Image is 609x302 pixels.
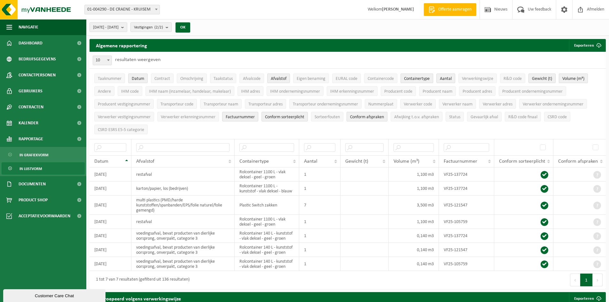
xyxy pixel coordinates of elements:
[180,76,203,81] span: Omschrijving
[389,229,439,243] td: 0,140 m3
[559,74,588,83] button: Volume (m³)Volume (m³): Activate to sort
[131,215,235,229] td: restafval
[394,115,439,120] span: Afwijking t.o.v. afspraken
[345,159,368,164] span: Gewicht (t)
[293,102,358,107] span: Transporteur ondernemingsnummer
[519,99,587,109] button: Verwerker ondernemingsnummerVerwerker ondernemingsnummer: Activate to sort
[439,99,476,109] button: Verwerker naamVerwerker naam: Activate to sort
[19,176,46,192] span: Documenten
[248,102,283,107] span: Transporteur adres
[19,35,43,51] span: Dashboard
[389,167,439,182] td: 1,100 m3
[157,112,219,121] button: Verwerker erkenningsnummerVerwerker erkenningsnummer: Activate to sort
[128,74,148,83] button: DatumDatum: Activate to sort
[593,274,603,286] button: Next
[580,274,593,286] button: 1
[131,257,235,271] td: voedingsafval, bevat producten van dierlijke oorsprong, onverpakt, categorie 3
[90,22,127,32] button: [DATE] - [DATE]
[265,115,304,120] span: Conform sorteerplicht
[136,159,154,164] span: Afvalstof
[90,196,131,215] td: [DATE]
[299,182,341,196] td: 1
[98,76,121,81] span: Taaknummer
[235,196,299,215] td: Plastic Switch zakken
[332,74,361,83] button: EURAL codeEURAL code: Activate to sort
[449,115,460,120] span: Status
[299,196,341,215] td: 7
[222,112,258,121] button: FactuurnummerFactuurnummer: Activate to sort
[327,86,378,96] button: IHM erkenningsnummerIHM erkenningsnummer: Activate to sort
[245,99,286,109] button: Transporteur adresTransporteur adres: Activate to sort
[85,5,160,14] span: 01-004290 - DE CRAENE - KRUISEM
[19,51,56,67] span: Bedrijfsgegevens
[98,89,111,94] span: Andere
[471,115,498,120] span: Gevaarlijk afval
[131,196,235,215] td: multi plastics (PMD/harde kunststoffen/spanbanden/EPS/folie naturel/folie gemengd)
[463,89,492,94] span: Producent adres
[121,89,139,94] span: IHM code
[299,215,341,229] td: 1
[243,76,261,81] span: Afvalcode
[548,115,567,120] span: CSRD code
[145,86,234,96] button: IHM naam (inzamelaar, handelaar, makelaar)IHM naam (inzamelaar, handelaar, makelaar): Activate to...
[401,74,433,83] button: ContainertypeContainertype: Activate to sort
[508,115,537,120] span: R&D code finaal
[479,99,516,109] button: Verwerker adresVerwerker adres: Activate to sort
[267,86,324,96] button: IHM ondernemingsnummerIHM ondernemingsnummer: Activate to sort
[98,128,144,132] span: CSRD ESRS E5-5 categorie
[364,74,397,83] button: ContainercodeContainercode: Activate to sort
[297,76,325,81] span: Eigen benaming
[368,102,394,107] span: Nummerplaat
[389,182,439,196] td: 1,100 m3
[562,76,584,81] span: Volume (m³)
[131,182,235,196] td: karton/papier, los (bedrijven)
[19,131,43,147] span: Rapportage
[2,162,85,174] a: In lijstvorm
[439,243,494,257] td: VF25-121547
[439,182,494,196] td: VF25-137724
[94,125,148,134] button: CSRD ESRS E5-5 categorieCSRD ESRS E5-5 categorie: Activate to sort
[544,112,570,121] button: CSRD codeCSRD code: Activate to sort
[94,86,114,96] button: AndereAndere: Activate to sort
[235,167,299,182] td: Rolcontainer 1100 L - vlak deksel - geel - groen
[93,56,112,65] span: 10
[270,89,320,94] span: IHM ondernemingsnummer
[19,83,43,99] span: Gebruikers
[382,7,414,12] strong: [PERSON_NAME]
[389,243,439,257] td: 0,140 m3
[160,102,193,107] span: Transporteur code
[235,243,299,257] td: Rolcontainer 140 L - kunststof - vlak deksel - geel - groen
[134,23,163,32] span: Vestigingen
[439,167,494,182] td: VF25-137724
[502,89,563,94] span: Producent ondernemingsnummer
[90,182,131,196] td: [DATE]
[235,182,299,196] td: Rolcontainer 1100 L - kunststof - vlak deksel - blauw
[389,196,439,215] td: 3,500 m3
[436,74,455,83] button: AantalAantal: Activate to sort
[93,274,190,286] div: 1 tot 7 van 7 resultaten (gefilterd uit 136 resultaten)
[570,274,580,286] button: Previous
[389,257,439,271] td: 0,140 m3
[532,76,552,81] span: Gewicht (t)
[267,74,290,83] button: AfvalstofAfvalstof: Activate to sort
[442,102,472,107] span: Verwerker naam
[210,74,236,83] button: TaakstatusTaakstatus: Activate to sort
[444,159,477,164] span: Factuurnummer
[299,243,341,257] td: 1
[446,112,464,121] button: StatusStatus: Activate to sort
[439,229,494,243] td: VF25-137724
[3,288,107,302] iframe: chat widget
[131,229,235,243] td: voedingsafval, bevat producten van dierlijke oorsprong, onverpakt, categorie 3
[115,57,160,62] label: resultaten weergeven
[19,192,48,208] span: Product Shop
[400,99,436,109] button: Verwerker codeVerwerker code: Activate to sort
[499,86,566,96] button: Producent ondernemingsnummerProducent ondernemingsnummer: Activate to sort
[118,86,142,96] button: IHM codeIHM code: Activate to sort
[439,215,494,229] td: VF25-105759
[299,229,341,243] td: 1
[500,74,525,83] button: R&D codeR&amp;D code: Activate to sort
[336,76,357,81] span: EURAL code
[459,86,496,96] button: Producent adresProducent adres: Activate to sort
[94,159,108,164] span: Datum
[365,99,397,109] button: NummerplaatNummerplaat: Activate to sort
